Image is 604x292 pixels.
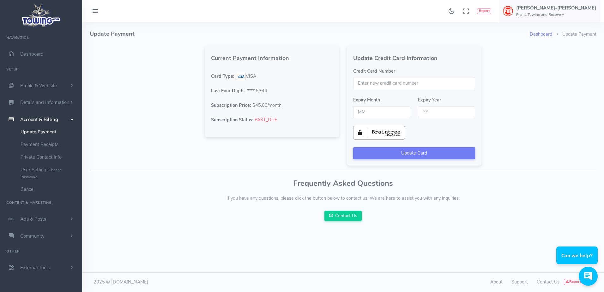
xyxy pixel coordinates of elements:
[353,68,395,75] label: Credit Card Number
[530,31,552,37] a: Dashboard
[353,55,475,62] h4: Update Credit Card Information
[90,179,596,187] h3: Frequently Asked Questions
[20,100,69,106] span: Details and Information
[516,13,596,17] h6: Plains Towing and Recovery
[211,117,253,123] span: Subscription Status:
[353,106,410,118] input: MM
[90,22,530,46] h4: Update Payment
[20,233,45,239] span: Community
[16,151,82,163] a: Private Contact Info
[90,279,343,286] div: 2025 © [DOMAIN_NAME]
[211,55,333,62] h4: Current Payment Information
[16,125,82,138] a: Update Payment
[324,211,362,221] a: Contact Us
[255,117,277,123] span: PAST_DUE
[20,216,46,222] span: Ads & Posts
[552,31,596,38] li: Update Payment
[353,147,475,159] button: Update Card
[516,5,596,10] h5: [PERSON_NAME]-[PERSON_NAME]
[353,126,405,140] img: braintree-badge-light.png
[236,73,256,79] span: VISA
[503,6,513,16] img: user-image
[552,229,604,292] iframe: Conversations
[20,116,58,123] span: Account & Billing
[211,73,234,79] span: Card Type:
[418,97,441,104] label: Expiry Year
[20,51,44,57] span: Dashboard
[490,279,503,285] a: About
[252,102,281,108] span: $45.00/month
[16,163,82,183] a: User SettingsChange Password
[418,106,475,118] input: YY
[20,265,50,271] span: External Tools
[20,2,63,29] img: logo
[353,97,380,104] label: Expiry Month
[90,195,596,202] p: If you have any questions, please click the button below to contact us. We are here to assist you...
[353,77,475,89] input: Enter new credit card number
[511,279,528,285] a: Support
[477,9,491,14] button: Report
[211,88,246,94] span: Last Four Digits:
[16,183,82,196] a: Cancel
[16,138,82,151] a: Payment Receipts
[537,279,559,285] a: Contact Us
[236,73,246,80] img: visa.png
[211,102,251,108] span: Subscription Price:
[20,82,57,89] span: Profile & Website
